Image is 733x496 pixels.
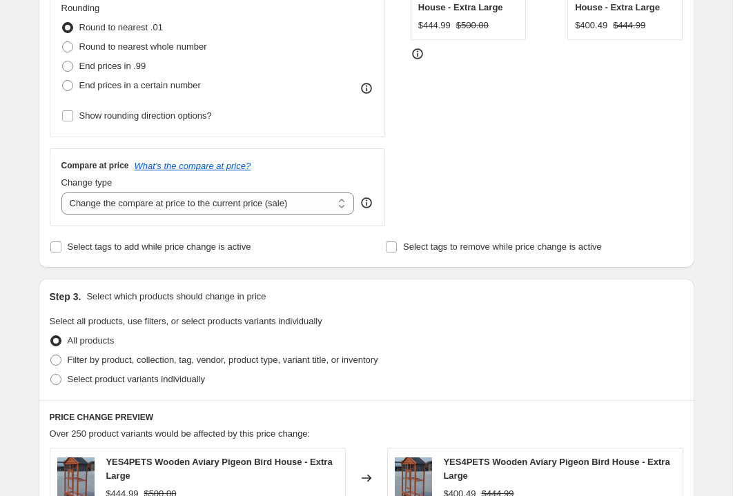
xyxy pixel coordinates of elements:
h3: Compare at price [61,160,129,171]
span: End prices in .99 [79,61,146,71]
span: All products [68,335,115,346]
span: Show rounding direction options? [79,110,212,121]
span: Select tags to add while price change is active [68,241,251,252]
span: Over 250 product variants would be affected by this price change: [50,428,311,439]
span: End prices in a certain number [79,80,201,90]
strike: $444.99 [613,19,645,32]
span: Filter by product, collection, tag, vendor, product type, variant title, or inventory [68,355,378,365]
span: Round to nearest .01 [79,22,163,32]
p: Select which products should change in price [86,290,266,304]
span: YES4PETS Wooden Aviary Pigeon Bird House - Extra Large [443,457,670,481]
h6: PRICE CHANGE PREVIEW [50,412,683,423]
span: Rounding [61,3,100,13]
h2: Step 3. [50,290,81,304]
button: What's the compare at price? [135,161,251,171]
span: Select product variants individually [68,374,205,384]
div: $444.99 [418,19,451,32]
span: Change type [61,177,113,188]
div: $400.49 [575,19,607,32]
div: help [360,196,373,210]
span: Select all products, use filters, or select products variants individually [50,316,322,326]
span: Round to nearest whole number [79,41,207,52]
strike: $500.00 [456,19,489,32]
span: Select tags to remove while price change is active [403,241,602,252]
span: YES4PETS Wooden Aviary Pigeon Bird House - Extra Large [106,457,332,481]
